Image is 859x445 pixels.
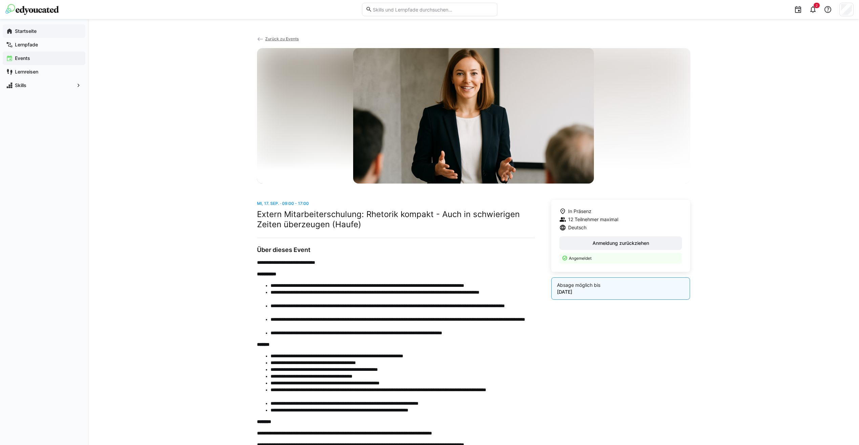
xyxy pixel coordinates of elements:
[568,224,586,231] span: Deutsch
[557,282,685,289] p: Absage möglich bis
[372,6,493,13] input: Skills und Lernpfade durchsuchen…
[257,36,299,41] a: Zurück zu Events
[257,201,309,206] span: Mi, 17. Sep. · 09:00 - 17:00
[568,216,618,223] span: 12 Teilnehmer maximal
[592,240,650,247] span: Anmeldung zurückziehen
[557,289,685,295] p: [DATE]
[559,236,682,250] button: Anmeldung zurückziehen
[265,36,299,41] span: Zurück zu Events
[568,208,592,215] span: In Präsenz
[257,246,535,254] h3: Über dieses Event
[569,255,678,261] p: Angemeldet
[257,209,535,230] h2: Extern Mitarbeiterschulung: Rhetorik kompakt - Auch in schwierigen Zeiten überzeugen (Haufe)
[816,3,818,7] span: 2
